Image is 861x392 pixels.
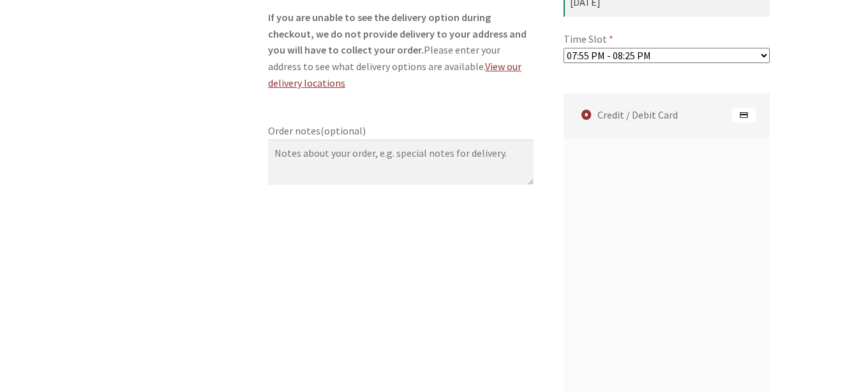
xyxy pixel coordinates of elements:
[575,170,753,368] iframe: Secure payment input frame
[268,10,534,92] p: Please enter your address to see what delivery options are available.
[268,123,534,140] label: Order notes
[268,11,527,57] strong: If you are unable to see the delivery option during checkout, we do not provide delivery to your ...
[564,31,770,48] label: Time Slot
[732,107,756,122] img: Credit / Debit Card
[567,93,770,138] label: Credit / Debit Card
[320,124,366,137] span: (optional)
